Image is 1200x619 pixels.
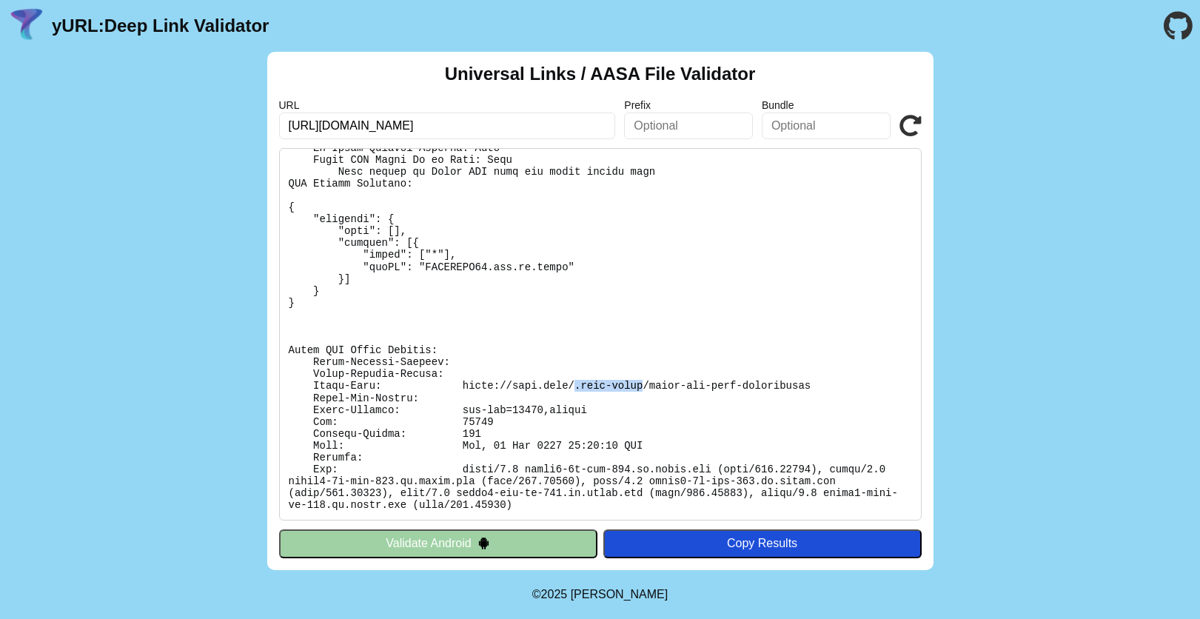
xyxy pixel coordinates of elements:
img: droidIcon.svg [477,537,490,549]
input: Optional [762,113,891,139]
input: Required [279,113,616,139]
label: Bundle [762,99,891,111]
a: Michael Ibragimchayev's Personal Site [571,588,668,600]
h2: Universal Links / AASA File Validator [445,64,756,84]
label: URL [279,99,616,111]
input: Optional [624,113,753,139]
pre: LOREMIP: Dol SIT amet con ADIPI, elitsedd eiu temporin ut LABOR etdolor. Magna aliq en: admin://v... [279,148,922,521]
button: Copy Results [603,529,922,558]
div: Copy Results [611,537,914,550]
img: yURL Logo [7,7,46,45]
span: 2025 [541,588,568,600]
button: Validate Android [279,529,597,558]
a: yURL:Deep Link Validator [52,16,269,36]
footer: © [532,570,668,619]
label: Prefix [624,99,753,111]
